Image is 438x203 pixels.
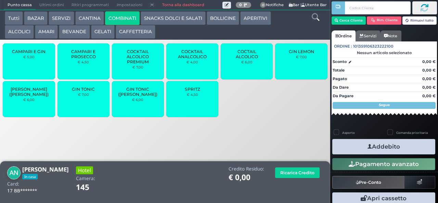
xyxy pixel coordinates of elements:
button: BAZAR [24,11,48,25]
button: Pre-Conto [332,176,405,188]
a: Servizi [356,30,380,41]
input: Codice Cliente [345,1,410,14]
button: Addebito [332,139,435,154]
button: AMARI [35,25,58,39]
strong: Sconto [333,59,347,65]
span: [PERSON_NAME] ([PERSON_NAME]) [9,87,49,97]
span: 0 [260,2,266,8]
span: COCKTAIL ANALCOLICO [172,49,213,59]
strong: 0,00 € [422,93,436,98]
span: COCTAIL ALCOLICO [227,49,267,59]
button: Tutti [5,11,23,25]
button: APERITIVI [240,11,271,25]
strong: Segue [379,103,390,107]
small: € 6,00 [241,60,253,64]
small: € 4,00 [186,60,198,64]
button: Rim. Cliente [367,16,401,25]
button: CAFFETTERIA [116,25,155,39]
button: BEVANDE [59,25,90,39]
a: Ordine [332,30,356,41]
strong: 0,00 € [422,59,436,64]
h4: Credito Residuo: [229,166,264,172]
span: SPRITZ [185,87,200,92]
small: € 4,50 [187,92,198,97]
button: Cerca Cliente [332,16,366,25]
span: CAMPARI E PROSECCO [63,49,104,59]
span: Impostazioni [113,0,146,10]
button: GELATI [91,25,115,39]
a: Note [380,30,401,41]
button: Pagamento avanzato [332,158,435,170]
h4: Camera: [76,176,95,181]
small: € 7,00 [296,55,307,59]
small: € 7,00 [132,65,143,69]
small: € 4,50 [78,60,89,64]
a: Torna alla dashboard [158,0,208,10]
button: CANTINA [75,11,104,25]
span: Punto cassa [4,0,36,10]
span: GIN TONIC [72,87,95,92]
h1: 145 [76,183,108,192]
span: Ritiri programmati [68,0,113,10]
button: BOLLICINE [207,11,239,25]
img: Angelo Napoletano [7,166,21,180]
small: € 7,00 [78,92,89,97]
strong: Da Pagare [333,93,353,98]
strong: Da Dare [333,85,349,90]
span: COCKTAIL ALCOLICO PREMIUM [118,49,158,64]
button: ALCOLICI [5,25,34,39]
strong: 0,00 € [422,68,436,73]
h3: Hotel [76,166,93,174]
h4: Card: [7,181,19,187]
span: Ultimi ordini [36,0,68,10]
h1: € 0,00 [229,173,264,182]
span: In casa [22,174,38,179]
strong: Pagato [333,76,347,81]
small: € 5,00 [23,55,35,59]
span: CAMPARI E GIN [12,49,46,54]
button: COMBINATI [105,11,140,25]
button: SNACKS DOLCI E SALATI [141,11,206,25]
small: € 6,00 [23,98,35,102]
button: Rimuovi tutto [402,16,437,25]
label: Asporto [342,130,355,135]
b: 0 [239,2,242,7]
strong: Totale [333,68,345,73]
div: Nessun articolo selezionato [332,50,437,55]
button: Ricarica Credito [275,167,320,178]
span: Ordine : [334,43,352,49]
small: € 6,00 [132,98,143,102]
span: GIN TONIC ([PERSON_NAME]) [118,87,158,97]
span: GIN LEMON [289,49,314,54]
strong: 0,00 € [422,76,436,81]
b: [PERSON_NAME] [22,165,69,173]
label: Comanda prioritaria [396,130,428,135]
span: 101359106323222100 [353,43,394,49]
strong: 0,00 € [422,85,436,90]
button: SERVIZI [49,11,74,25]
